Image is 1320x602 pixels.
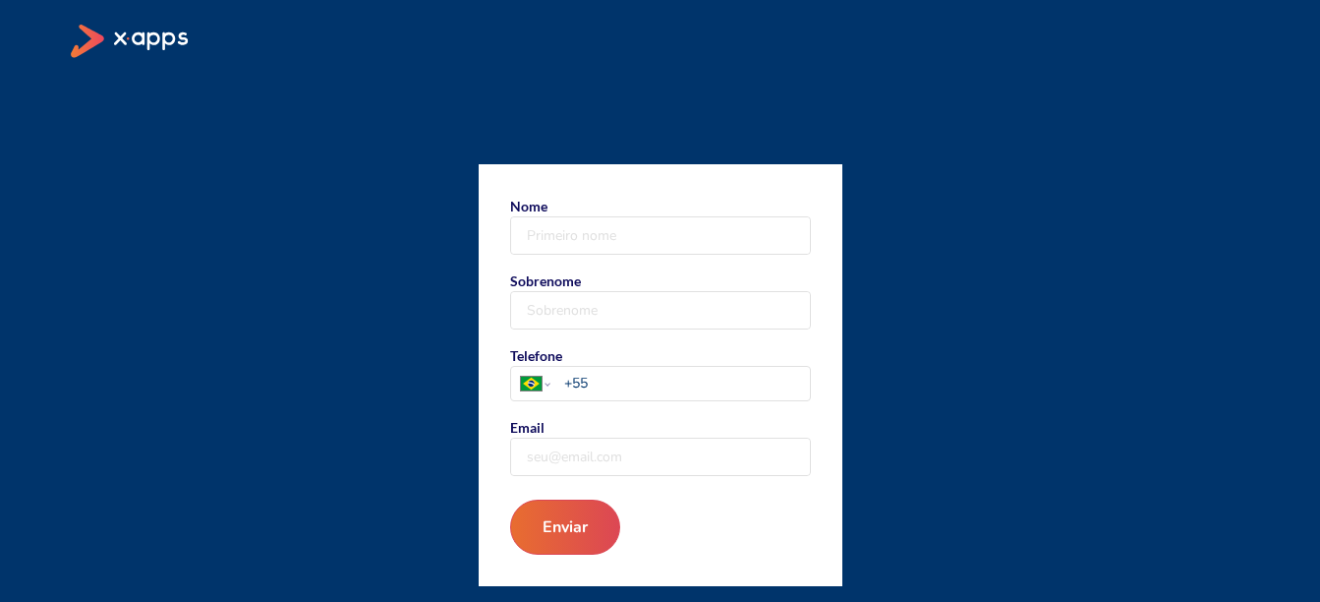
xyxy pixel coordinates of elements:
[510,345,811,401] label: Telefone
[511,217,810,254] input: Nome
[510,196,811,255] label: Nome
[511,439,810,475] input: Email
[564,373,809,393] input: TelefonePhone number country
[510,271,811,330] label: Sobrenome
[511,292,810,329] input: Sobrenome
[510,500,620,555] button: Enviar
[510,417,811,476] label: Email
